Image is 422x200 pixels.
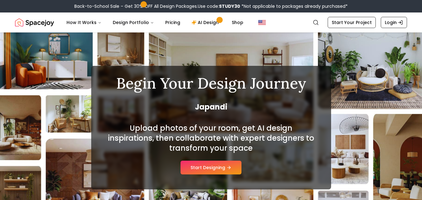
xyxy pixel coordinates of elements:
[328,17,376,28] a: Start Your Project
[106,123,316,153] h2: Upload photos of your room, get AI design inspirations, then collaborate with expert designers to...
[381,17,407,28] a: Login
[62,16,248,29] nav: Main
[198,3,240,9] span: Use code:
[219,3,240,9] b: STUDY30
[240,3,348,9] span: *Not applicable to packages already purchased*
[108,16,159,29] button: Design Portfolio
[15,16,54,29] img: Spacejoy Logo
[227,16,248,29] a: Shop
[160,16,185,29] a: Pricing
[106,102,316,112] span: Japandi
[106,76,316,91] h1: Begin Your Design Journey
[181,161,241,174] button: Start Designing
[258,19,266,26] img: United States
[15,16,54,29] a: Spacejoy
[186,16,226,29] a: AI Design
[74,3,348,9] div: Back-to-School Sale – Get 30% OFF All Design Packages.
[15,12,407,32] nav: Global
[62,16,107,29] button: How It Works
